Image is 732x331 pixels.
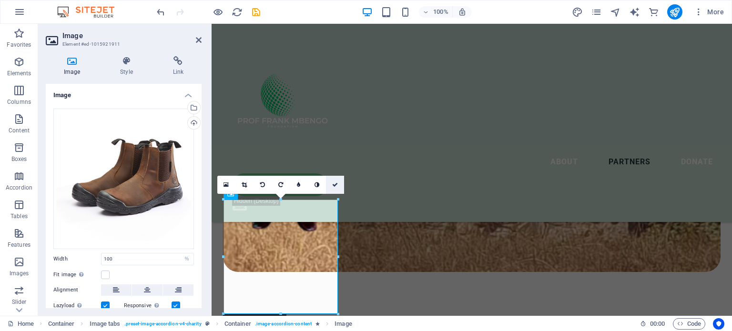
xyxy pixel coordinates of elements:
[290,176,308,194] a: Blur
[326,176,344,194] a: Confirm ( Ctrl ⏎ )
[254,176,272,194] a: Rotate left 90°
[90,318,121,330] span: Click to select. Double-click to edit
[12,298,27,306] p: Slider
[53,109,194,249] div: dromex-chelsea-boots-brown-RA4CM6BbsdjRiJZd9Jpdpg.jpg
[124,300,172,311] label: Responsive
[610,6,621,18] button: navigator
[46,56,102,76] h4: Image
[9,127,30,134] p: Content
[10,212,28,220] p: Tables
[232,7,243,18] i: Reload page
[255,318,312,330] span: . image-accordion-content
[250,6,262,18] button: save
[640,318,665,330] h6: Session time
[335,318,352,330] span: Click to select. Double-click to edit
[8,318,34,330] a: Click to cancel selection. Double-click to open Pages
[62,40,183,49] h3: Element #ed-1015921911
[650,318,665,330] span: 00 00
[224,318,251,330] span: Click to select. Double-click to edit
[155,6,166,18] button: undo
[572,6,583,18] button: design
[205,321,210,326] i: This element is a customizable preset
[231,6,243,18] button: reload
[155,56,202,76] h4: Link
[62,31,202,40] h2: Image
[315,321,320,326] i: Element contains an animation
[433,6,448,18] h6: 100%
[11,155,27,163] p: Boxes
[657,320,658,327] span: :
[217,176,235,194] a: Select files from the file manager, stock photos, or upload file(s)
[591,7,602,18] i: Pages (Ctrl+Alt+S)
[677,318,701,330] span: Code
[667,4,682,20] button: publish
[53,269,101,281] label: Fit image
[53,284,101,296] label: Alignment
[46,84,202,101] h4: Image
[272,176,290,194] a: Rotate right 90°
[694,7,724,17] span: More
[102,56,154,76] h4: Style
[673,318,705,330] button: Code
[235,176,254,194] a: Crop mode
[48,318,352,330] nav: breadcrumb
[124,318,202,330] span: . preset-image-accordion-v4-charity
[8,241,30,249] p: Features
[53,256,101,261] label: Width
[251,7,262,18] i: Save (Ctrl+S)
[713,318,724,330] button: Usercentrics
[7,41,31,49] p: Favorites
[629,6,640,18] button: text_generator
[648,6,660,18] button: commerce
[55,6,126,18] img: Editor Logo
[629,7,640,18] i: AI Writer
[53,300,101,311] label: Lazyload
[610,7,621,18] i: Navigator
[7,98,31,106] p: Columns
[48,318,75,330] span: Click to select. Double-click to edit
[6,184,32,191] p: Accordion
[7,70,31,77] p: Elements
[572,7,583,18] i: Design (Ctrl+Alt+Y)
[10,270,29,277] p: Images
[419,6,453,18] button: 100%
[308,176,326,194] a: Greyscale
[690,4,728,20] button: More
[458,8,467,16] i: On resize automatically adjust zoom level to fit chosen device.
[155,7,166,18] i: Undo: Change image (Ctrl+Z)
[591,6,602,18] button: pages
